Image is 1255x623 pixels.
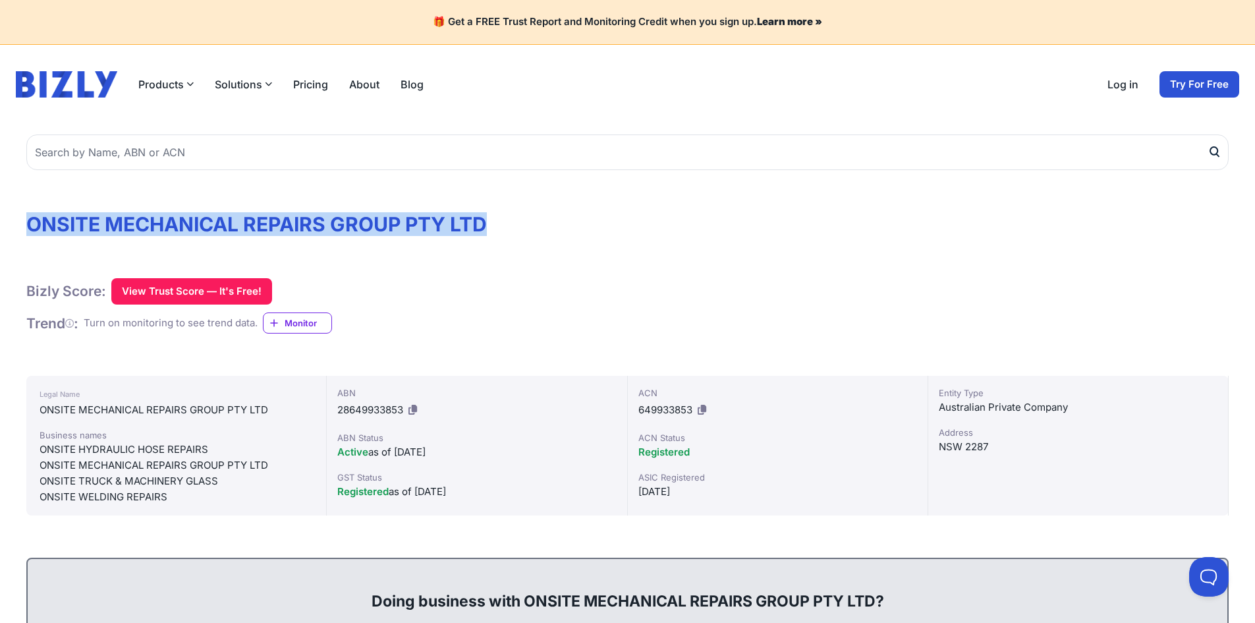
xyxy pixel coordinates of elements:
[1107,76,1138,92] a: Log in
[939,400,1217,415] div: Australian Private Company
[40,489,313,505] div: ONSITE WELDING REPAIRS
[40,402,313,418] div: ONSITE MECHANICAL REPAIRS GROUP PTY LTD
[337,386,616,400] div: ABN
[26,282,106,300] h1: Bizly Score:
[939,439,1217,455] div: NSW 2287
[1159,71,1239,98] a: Try For Free
[939,386,1217,400] div: Entity Type
[40,386,313,402] div: Legal Name
[337,484,616,500] div: as of [DATE]
[638,386,917,400] div: ACN
[16,16,1239,28] h4: 🎁 Get a FREE Trust Report and Monitoring Credit when you sign up.
[638,484,917,500] div: [DATE]
[26,314,78,332] h1: Trend :
[40,429,313,442] div: Business names
[349,76,379,92] a: About
[1189,557,1229,597] iframe: Toggle Customer Support
[638,446,690,458] span: Registered
[638,471,917,484] div: ASIC Registered
[337,403,403,416] span: 28649933853
[638,431,917,444] div: ACN Status
[337,471,616,484] div: GST Status
[215,76,272,92] button: Solutions
[285,316,331,330] span: Monitor
[40,458,313,473] div: ONSITE MECHANICAL REPAIRS GROUP PTY LTD
[138,76,194,92] button: Products
[111,278,272,305] button: View Trust Score — It's Free!
[939,426,1217,439] div: Address
[40,473,313,489] div: ONSITE TRUCK & MACHINERY GLASS
[401,76,424,92] a: Blog
[337,444,616,460] div: as of [DATE]
[263,312,332,334] a: Monitor
[293,76,328,92] a: Pricing
[757,15,822,28] a: Learn more »
[41,570,1214,612] div: Doing business with ONSITE MECHANICAL REPAIRS GROUP PTY LTD?
[40,442,313,458] div: ONSITE HYDRAULIC HOSE REPAIRS
[84,316,258,331] div: Turn on monitoring to see trend data.
[337,446,368,458] span: Active
[337,485,389,498] span: Registered
[26,134,1229,170] input: Search by Name, ABN or ACN
[26,212,1229,236] h1: ONSITE MECHANICAL REPAIRS GROUP PTY LTD
[638,403,692,416] span: 649933853
[337,431,616,444] div: ABN Status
